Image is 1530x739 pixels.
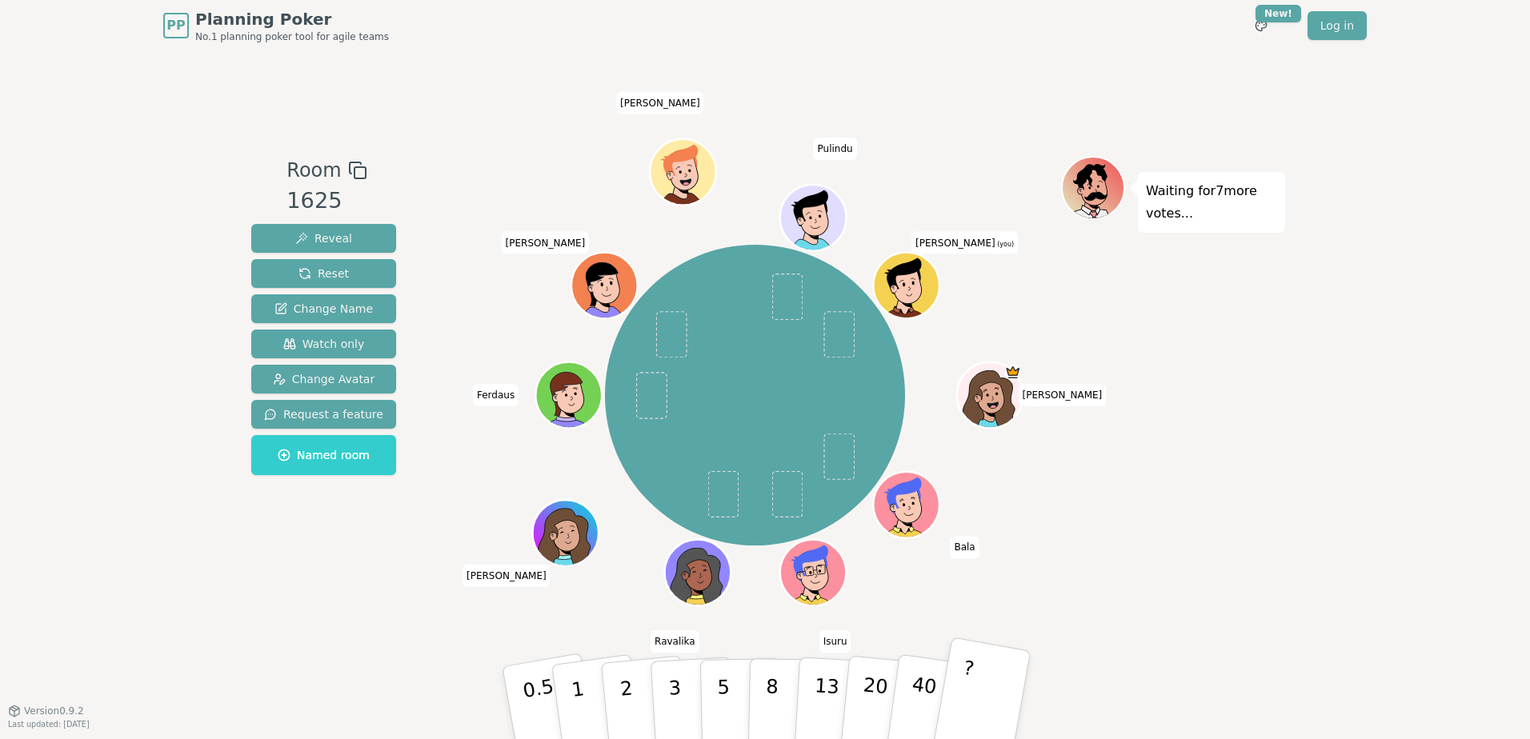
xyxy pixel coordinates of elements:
span: Click to change your name [911,232,1018,254]
span: Change Name [274,301,373,317]
span: Staci is the host [1004,364,1021,381]
span: No.1 planning poker tool for agile teams [195,30,389,43]
span: Click to change your name [473,384,519,406]
span: PP [166,16,185,35]
span: (you) [995,241,1015,248]
button: Reset [251,259,396,288]
span: Click to change your name [819,630,851,653]
p: Waiting for 7 more votes... [1146,180,1277,225]
span: Request a feature [264,406,383,422]
span: Reveal [295,230,352,246]
a: Log in [1308,11,1367,40]
button: Click to change your avatar [875,254,937,317]
button: Version0.9.2 [8,705,84,717]
span: Click to change your name [1019,384,1107,406]
button: Watch only [251,330,396,358]
div: 1625 [286,185,366,218]
span: Click to change your name [950,536,979,558]
button: Reveal [251,224,396,253]
span: Last updated: [DATE] [8,720,90,729]
span: Watch only [283,336,365,352]
a: PPPlanning PokerNo.1 planning poker tool for agile teams [163,8,389,43]
button: Change Avatar [251,365,396,393]
span: Room [286,156,341,185]
span: Change Avatar [273,371,375,387]
span: Click to change your name [502,232,590,254]
span: Planning Poker [195,8,389,30]
span: Version 0.9.2 [24,705,84,717]
button: New! [1247,11,1276,40]
button: Named room [251,435,396,475]
span: Reset [298,266,349,282]
span: Named room [278,447,370,463]
div: New! [1256,5,1301,22]
span: Click to change your name [616,92,704,114]
span: Click to change your name [463,565,551,587]
button: Request a feature [251,400,396,429]
span: Click to change your name [651,630,699,653]
button: Change Name [251,294,396,323]
span: Click to change your name [814,138,857,160]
